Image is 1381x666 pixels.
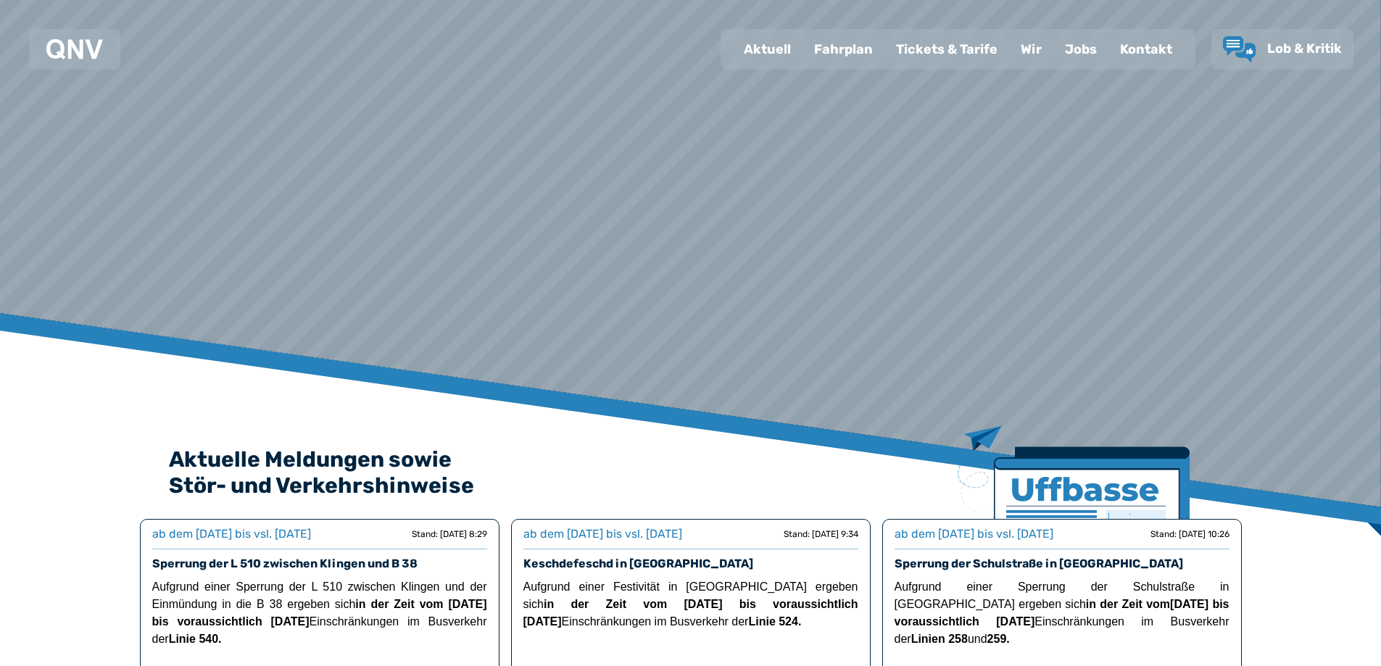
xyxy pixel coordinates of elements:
div: Stand: [DATE] 8:29 [412,528,487,540]
span: Lob & Kritik [1267,41,1342,57]
strong: in der Zeit vom [DATE] bis voraussichtlich [DATE] [152,598,487,628]
a: Keschdefeschd in [GEOGRAPHIC_DATA] [523,557,753,570]
a: Aktuell [732,30,803,68]
div: ab dem [DATE] bis vsl. [DATE] [523,525,682,543]
strong: Linie 540. [169,633,222,645]
a: Tickets & Tarife [884,30,1009,68]
div: ab dem [DATE] bis vsl. [DATE] [152,525,311,543]
img: Zeitung mit Titel Uffbase [958,426,1190,607]
a: Sperrung der L 510 zwischen Klingen und B 38 [152,557,418,570]
a: Kontakt [1108,30,1184,68]
a: Wir [1009,30,1053,68]
a: Fahrplan [803,30,884,68]
div: Stand: [DATE] 10:26 [1150,528,1229,540]
div: Stand: [DATE] 9:34 [784,528,858,540]
img: QNV Logo [46,39,103,59]
strong: in der Zeit vom [DATE] bis voraussichtlich [DATE] [523,598,858,628]
a: Lob & Kritik [1223,36,1342,62]
strong: Linien 258 [911,633,968,645]
a: Sperrung der Schulstraße in [GEOGRAPHIC_DATA] [895,557,1183,570]
h2: Aktuelle Meldungen sowie Stör- und Verkehrshinweise [169,446,1213,499]
strong: 259. [987,633,1010,645]
span: Aufgrund einer Sperrung der Schulstraße in [GEOGRAPHIC_DATA] ergeben sich Einschränkungen im Busv... [895,580,1229,645]
div: ab dem [DATE] bis vsl. [DATE] [895,525,1053,543]
strong: Linie 524. [748,615,801,628]
a: QNV Logo [46,35,103,64]
strong: [DATE] bis voraussichtlich [DATE] [895,598,1229,628]
span: Aufgrund einer Festivität in [GEOGRAPHIC_DATA] ergeben sich Einschränkungen im Busverkehr der [523,580,858,628]
strong: in der Zeit vom [1086,598,1170,610]
a: Jobs [1053,30,1108,68]
span: Aufgrund einer Sperrung der L 510 zwischen Klingen und der Einmündung in die B 38 ergeben sich Ei... [152,580,487,645]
